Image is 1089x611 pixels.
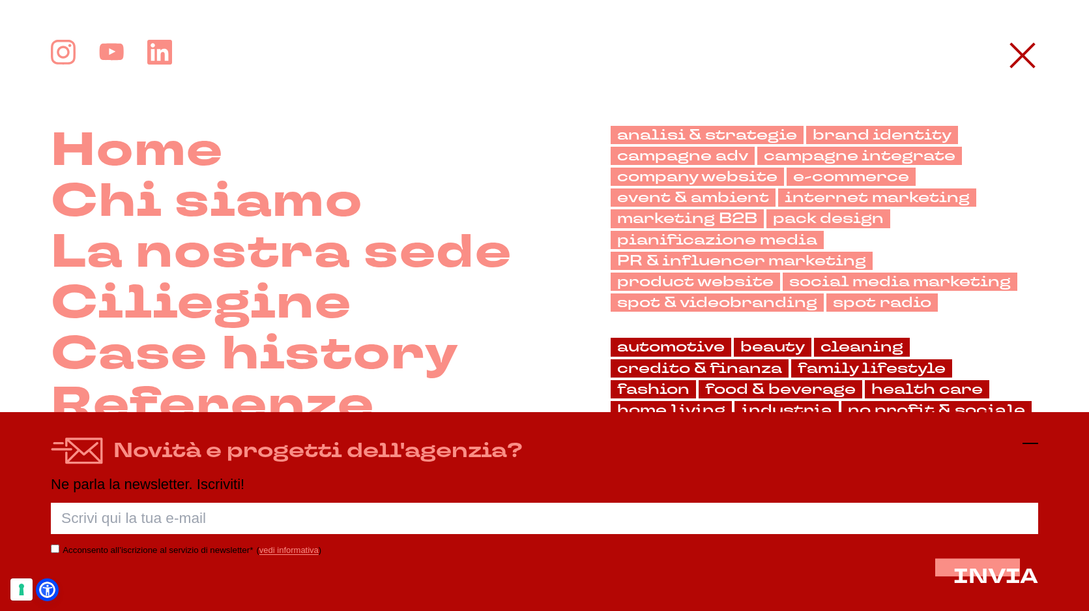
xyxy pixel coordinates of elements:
a: family lifestyle [791,359,952,378]
a: cleaning [814,338,910,356]
a: Chi siamo [51,177,363,228]
a: marketing B2B [611,209,764,228]
a: industria [734,401,839,419]
a: internet marketing [778,188,976,207]
label: Acconsento all’iscrizione al servizio di newsletter* [63,545,253,555]
a: campagne integrate [757,147,962,165]
a: social media marketing [783,273,1017,291]
a: Referenze [51,380,375,431]
a: beauty [734,338,811,356]
input: Scrivi qui la tua e-mail [51,503,1038,534]
a: La nostra sede [51,228,512,278]
a: pianificazione media [611,231,824,249]
a: campagne adv [611,147,755,165]
span: INVIA [953,563,1038,590]
a: home living [611,401,732,419]
a: spot & videobranding [611,293,824,312]
p: Ne parla la newsletter. Iscriviti! [51,477,1038,492]
button: Le tue preferenze relative al consenso per le tecnologie di tracciamento [10,578,33,601]
a: company website [611,168,784,186]
a: no profit & sociale [841,401,1032,419]
a: pack design [766,209,890,228]
a: Ciliegine [51,278,352,329]
a: Case history [51,329,458,380]
a: Open Accessibility Menu [39,582,55,598]
a: food & beverage [699,380,862,398]
button: INVIA [953,565,1038,588]
a: fashion [611,380,696,398]
a: brand identity [806,126,958,144]
a: automotive [611,338,731,356]
a: health care [865,380,989,398]
a: analisi & strategie [611,126,804,144]
span: ( ) [256,545,321,555]
a: spot radio [826,293,938,312]
a: credito & finanza [611,359,789,378]
a: PR & influencer marketing [611,252,873,270]
a: Home [51,126,224,177]
a: vedi informativa [259,545,319,555]
a: product website [611,273,780,291]
a: e-commerce [787,168,916,186]
a: event & ambient [611,188,776,207]
h4: Novità e progetti dell'agenzia? [113,436,523,466]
